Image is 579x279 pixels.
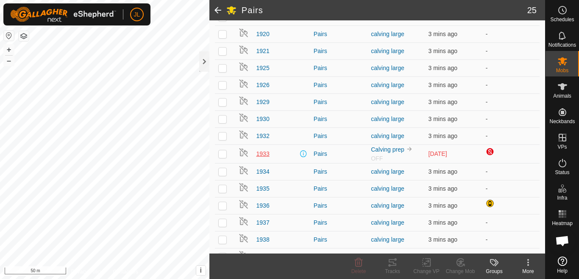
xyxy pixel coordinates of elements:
td: - [482,127,540,144]
span: i [200,267,202,274]
div: Pairs [314,64,364,73]
span: 4 Sept 2025, 12:35 pm [429,82,457,88]
img: returning off [239,165,249,175]
span: 1939 [256,252,270,261]
div: Pairs [314,149,364,158]
img: returning off [239,28,249,38]
span: Heatmap [552,221,573,226]
span: 4 Sept 2025, 12:35 pm [429,48,457,54]
img: returning off [239,62,249,72]
span: 1933 [256,149,270,158]
span: Help [557,268,568,273]
span: 1926 [256,81,270,90]
a: Help [546,253,579,277]
span: Schedules [550,17,574,22]
span: 4 Sept 2025, 12:35 pm [429,236,457,243]
button: – [4,56,14,66]
div: Pairs [314,201,364,210]
div: Pairs [314,132,364,141]
img: to [406,146,413,152]
span: Infra [557,195,567,200]
a: calving large [371,236,404,243]
span: Status [555,170,569,175]
span: 1934 [256,167,270,176]
img: returning off [239,96,249,106]
span: Neckbands [549,119,575,124]
div: Pairs [314,30,364,39]
img: returning off [239,216,249,226]
button: + [4,45,14,55]
div: Change VP [409,268,443,275]
div: Tracks [376,268,409,275]
a: calving large [371,99,404,105]
a: calving large [371,14,404,20]
img: returning off [239,182,249,192]
td: - [482,59,540,76]
span: 25 [527,4,537,17]
span: 4 Sept 2025, 12:35 pm [429,132,457,139]
a: Contact Us [113,268,138,276]
span: 4 Sept 2025, 12:35 pm [429,65,457,71]
span: 1920 [256,30,270,39]
a: calving large [371,116,404,122]
a: calving large [371,219,404,226]
span: 1925 [256,64,270,73]
img: returning off [239,113,249,123]
td: - [482,248,540,265]
h2: Pairs [242,5,527,15]
span: 4 Sept 2025, 12:35 pm [429,116,457,122]
img: returning off [239,233,249,243]
div: Change Mob [443,268,477,275]
a: calving large [371,132,404,139]
span: 4 Sept 2025, 12:35 pm [429,219,457,226]
td: - [482,231,540,248]
div: Pairs [314,184,364,193]
a: calving large [371,65,404,71]
span: 1937 [256,218,270,227]
div: More [511,268,545,275]
div: Pairs [314,167,364,176]
a: calving large [371,185,404,192]
span: 1921 [256,47,270,56]
td: - [482,93,540,110]
span: 1932 [256,132,270,141]
img: Gallagher Logo [10,7,116,22]
a: calving large [371,202,404,209]
a: Calving prep [371,146,404,153]
span: Animals [553,93,571,99]
img: returning off [239,45,249,55]
span: OFF [371,155,383,162]
span: 4 Sept 2025, 12:36 pm [429,253,457,260]
a: calving large [371,48,404,54]
span: 4 Sept 2025, 12:35 pm [429,31,457,37]
span: 13 Aug 2025, 3:50 pm [429,150,447,157]
a: Privacy Policy [71,268,103,276]
span: 1930 [256,115,270,124]
span: Delete [351,268,366,274]
div: Pairs [314,81,364,90]
img: returning off [239,199,249,209]
img: returning off [239,130,249,140]
span: Notifications [548,42,576,48]
a: calving large [371,253,404,260]
a: calving large [371,31,404,37]
a: Open chat [550,228,575,254]
button: Reset Map [4,31,14,41]
img: returning off [239,250,249,260]
button: i [196,266,206,275]
td: - [482,110,540,127]
span: 1936 [256,201,270,210]
span: 1938 [256,235,270,244]
div: Pairs [314,252,364,261]
div: Groups [477,268,511,275]
td: - [482,214,540,231]
span: Mobs [556,68,568,73]
div: Pairs [314,115,364,124]
div: Pairs [314,98,364,107]
span: 1935 [256,184,270,193]
span: 4 Sept 2025, 12:35 pm [429,99,457,105]
span: VPs [557,144,567,149]
div: Pairs [314,47,364,56]
span: 4 Sept 2025, 12:35 pm [429,168,457,175]
a: calving large [371,82,404,88]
